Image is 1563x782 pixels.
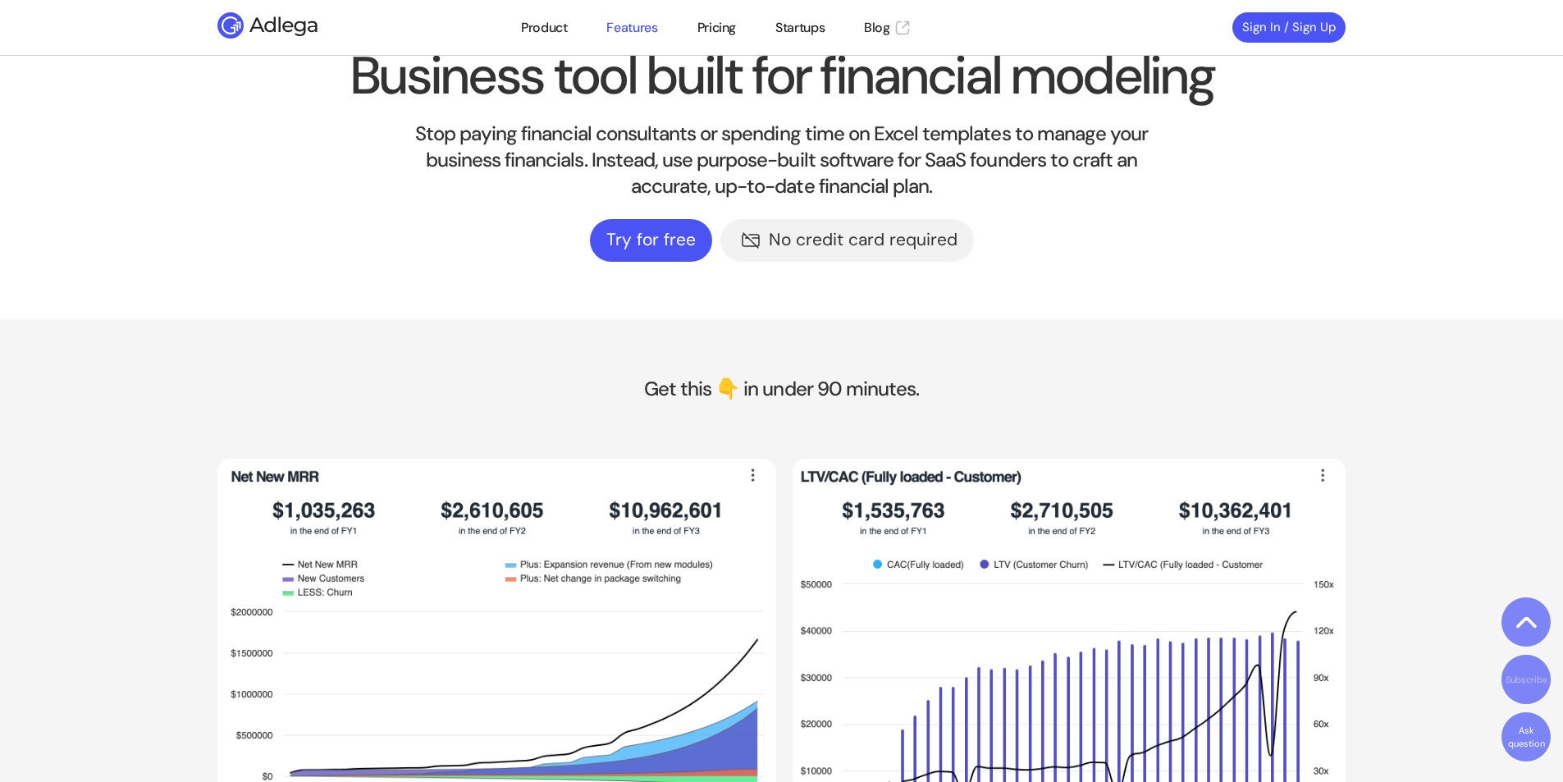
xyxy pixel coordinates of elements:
[590,219,712,262] a: Try for free
[864,18,911,38] a: Blog
[606,18,657,38] a: Features
[413,121,1151,199] p: Stop paying financial consultants or spending time on Excel templates to manage your business fin...
[1519,725,1534,736] span: Ask
[217,376,1346,402] p: Get this 👇 in under 90 minutes.
[720,219,974,262] div: No credit card required
[217,12,378,39] img: Adlega logo
[521,18,567,38] a: Product
[1232,12,1346,43] a: Sign In / Sign Up
[1508,738,1545,749] span: question
[697,18,736,38] a: Pricing
[217,52,1346,101] h2: Business tool built for financial modeling
[775,18,825,38] a: Startups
